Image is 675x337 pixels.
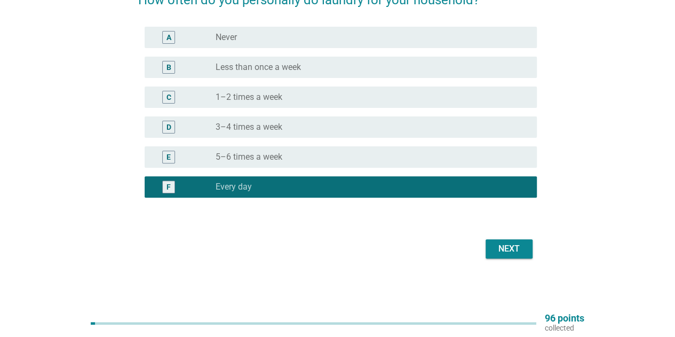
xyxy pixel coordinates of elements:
label: Every day [216,182,252,192]
div: D [166,122,171,133]
p: collected [545,323,584,333]
label: 5–6 times a week [216,152,282,162]
div: A [166,32,171,43]
div: E [166,152,171,163]
div: F [166,182,171,193]
label: Less than once a week [216,62,301,73]
div: Next [494,242,524,255]
label: 1–2 times a week [216,92,282,103]
div: B [166,62,171,73]
label: Never [216,32,237,43]
button: Next [486,239,533,258]
label: 3–4 times a week [216,122,282,132]
p: 96 points [545,314,584,323]
div: C [166,92,171,103]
